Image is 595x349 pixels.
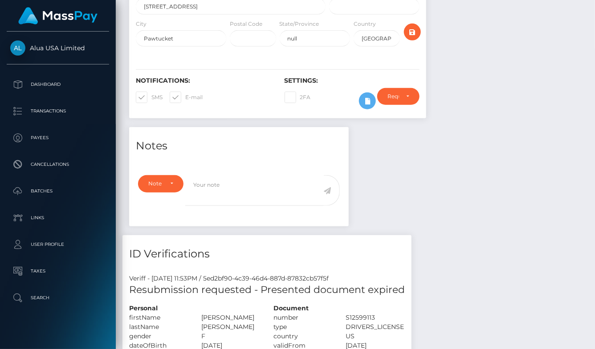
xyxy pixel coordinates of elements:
[10,40,25,56] img: Alua USA Limited
[170,92,203,103] label: E-mail
[339,313,412,322] div: S12599113
[10,158,106,171] p: Cancellations
[7,180,109,202] a: Batches
[122,313,195,322] div: firstName
[339,332,412,341] div: US
[10,131,106,144] p: Payees
[122,322,195,332] div: lastName
[7,153,109,176] a: Cancellations
[122,274,412,283] div: Veriff - [DATE] 11:53PM / 5ed2bf90-4c39-46d4-887d-87832cb57f5f
[267,332,339,341] div: country
[10,185,106,198] p: Batches
[267,322,339,332] div: type
[129,283,405,297] h5: Resubmission requested - Presented document expired
[136,138,342,154] h4: Notes
[138,175,183,192] button: Note Type
[122,332,195,341] div: gender
[136,77,271,84] h6: Notifications:
[10,291,106,305] p: Search
[10,78,106,91] p: Dashboard
[7,233,109,256] a: User Profile
[10,238,106,251] p: User Profile
[230,20,262,28] label: Postal Code
[136,20,147,28] label: City
[387,93,399,100] div: Require ID/Selfie Verification
[7,287,109,309] a: Search
[195,322,267,332] div: [PERSON_NAME]
[7,127,109,149] a: Payees
[7,100,109,122] a: Transactions
[136,92,163,103] label: SMS
[129,246,405,262] h4: ID Verifications
[195,313,267,322] div: [PERSON_NAME]
[7,44,109,52] span: Alua USA Limited
[339,322,412,332] div: DRIVERS_LICENSE
[7,207,109,229] a: Links
[285,77,420,84] h6: Settings:
[18,7,98,24] img: MassPay Logo
[10,104,106,118] p: Transactions
[10,265,106,278] p: Taxes
[285,92,311,103] label: 2FA
[267,313,339,322] div: number
[280,20,319,28] label: State/Province
[148,180,163,187] div: Note Type
[195,332,267,341] div: F
[7,260,109,282] a: Taxes
[377,88,420,105] button: Require ID/Selfie Verification
[10,211,106,225] p: Links
[129,304,158,312] strong: Personal
[354,20,376,28] label: Country
[274,304,309,312] strong: Document
[7,73,109,96] a: Dashboard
